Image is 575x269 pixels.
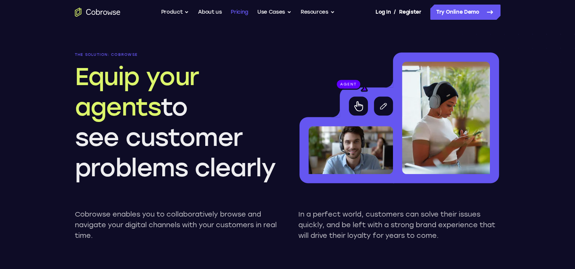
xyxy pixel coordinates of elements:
a: Log In [375,5,391,20]
button: Resources [301,5,335,20]
span: Equip your agents [75,62,199,122]
img: An agent wearing a headset [309,126,393,174]
span: / [394,8,396,17]
p: In a perfect world, customers can solve their issues quickly, and be left with a strong brand exp... [298,209,501,241]
button: Product [161,5,189,20]
button: Use Cases [257,5,291,20]
a: Try Online Demo [430,5,501,20]
a: Register [399,5,421,20]
p: Cobrowse enables you to collaboratively browse and navigate your digital channels with your custo... [75,209,277,241]
a: Pricing [231,5,248,20]
h2: to see customer problems clearly [75,62,277,183]
img: A customer looking at their smartphone [402,62,490,174]
a: About us [198,5,222,20]
p: The solution: Cobrowse [75,52,277,57]
a: Go to the home page [75,8,120,17]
